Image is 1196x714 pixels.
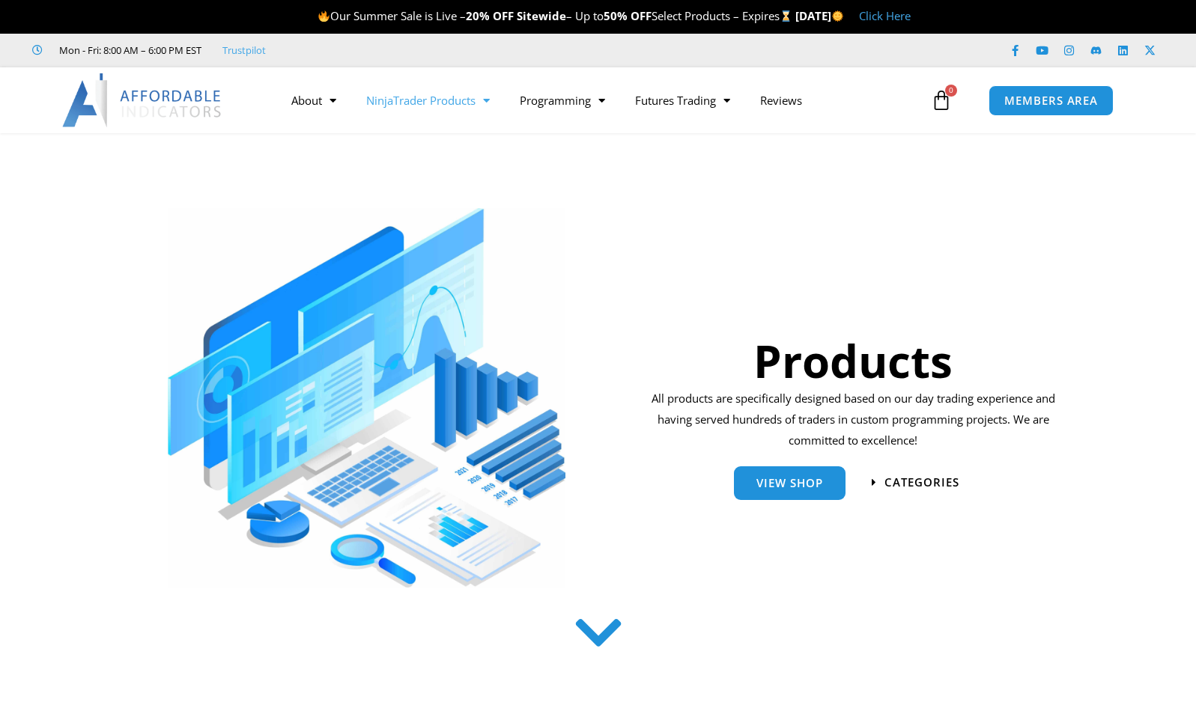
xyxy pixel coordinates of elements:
[604,8,652,23] strong: 50% OFF
[318,8,795,23] span: Our Summer Sale is Live – – Up to Select Products – Expires
[168,208,565,588] img: ProductsSection scaled | Affordable Indicators – NinjaTrader
[872,477,959,488] a: categories
[1004,95,1098,106] span: MEMBERS AREA
[517,8,566,23] strong: Sitewide
[945,85,957,97] span: 0
[795,8,844,23] strong: [DATE]
[859,8,911,23] a: Click Here
[756,477,823,489] span: View Shop
[989,85,1114,116] a: MEMBERS AREA
[318,10,330,22] img: 🔥
[351,83,505,118] a: NinjaTrader Products
[466,8,514,23] strong: 20% OFF
[646,329,1060,392] h1: Products
[745,83,817,118] a: Reviews
[734,466,846,500] a: View Shop
[276,83,927,118] nav: Menu
[505,83,620,118] a: Programming
[276,83,351,118] a: About
[832,10,843,22] img: 🌞
[222,41,266,59] a: Trustpilot
[646,388,1060,451] p: All products are specifically designed based on our day trading experience and having served hund...
[62,73,223,127] img: LogoAI | Affordable Indicators – NinjaTrader
[55,41,201,59] span: Mon - Fri: 8:00 AM – 6:00 PM EST
[620,83,745,118] a: Futures Trading
[908,79,974,122] a: 0
[780,10,792,22] img: ⌛
[884,477,959,488] span: categories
